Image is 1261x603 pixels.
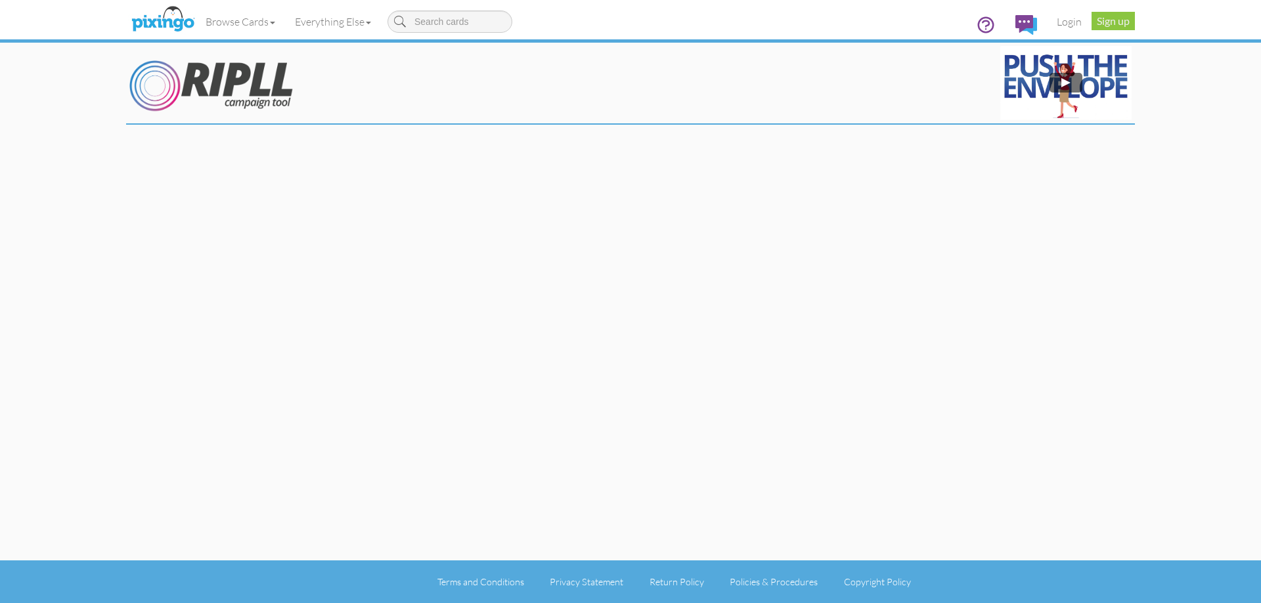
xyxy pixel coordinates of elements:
input: Search cards [387,10,512,33]
a: Return Policy [650,576,704,587]
a: Terms and Conditions [437,576,524,587]
a: Privacy Statement [550,576,623,587]
a: Policies & Procedures [730,576,818,587]
a: Copyright Policy [844,576,911,587]
img: Ripll_Logo.png [129,60,294,112]
a: Everything Else [285,5,381,38]
a: Login [1047,5,1092,38]
img: pixingo logo [128,3,198,36]
img: maxresdefault.jpg [1000,46,1132,120]
img: comments.svg [1015,15,1037,35]
a: Sign up [1092,12,1135,30]
a: Browse Cards [196,5,285,38]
